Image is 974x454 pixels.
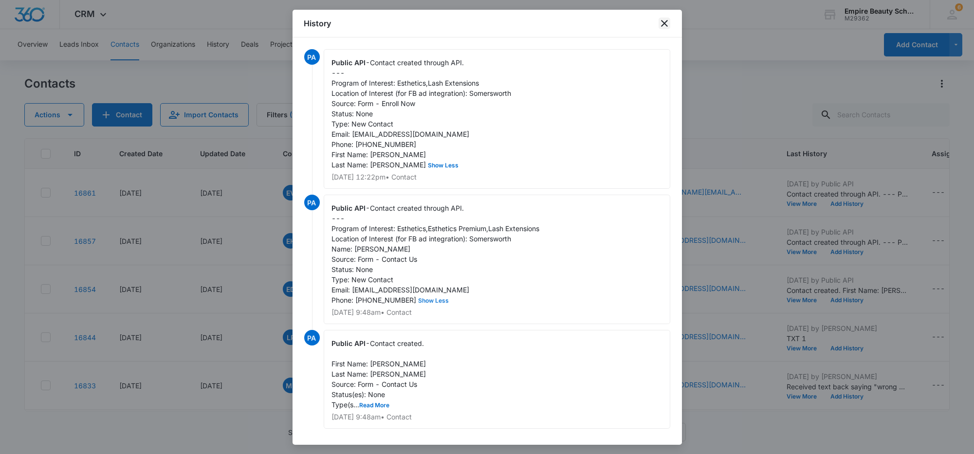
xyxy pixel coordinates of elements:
span: PA [304,195,320,210]
button: Show Less [417,298,451,304]
button: Read More [360,402,390,408]
p: [DATE] 12:22pm • Contact [332,174,662,181]
span: Public API [332,58,366,67]
span: Contact created. First Name: [PERSON_NAME] Last Name: [PERSON_NAME] Source: Form - Contact Us Sta... [332,339,426,409]
span: Contact created through API. --- Program of Interest: Esthetics,Lash Extensions Location of Inter... [332,58,512,169]
button: close [659,18,670,29]
span: Public API [332,339,366,347]
button: Show Less [426,163,461,168]
h1: History [304,18,331,29]
span: Contact created through API. --- Program of Interest: Esthetics,Esthetics Premium,Lash Extensions... [332,204,542,304]
div: - [324,49,670,189]
p: [DATE] 9:48am • Contact [332,414,662,420]
div: - [324,195,670,324]
span: Public API [332,204,366,212]
div: - [324,330,670,429]
p: [DATE] 9:48am • Contact [332,309,662,316]
span: PA [304,330,320,345]
span: PA [304,49,320,65]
